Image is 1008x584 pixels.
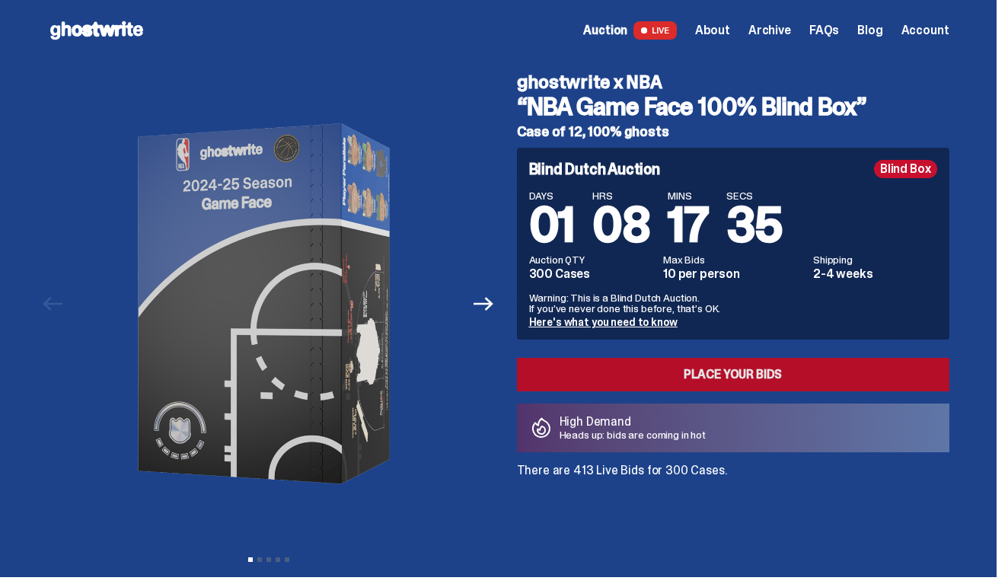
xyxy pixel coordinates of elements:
[517,125,949,139] h5: Case of 12, 100% ghosts
[813,254,937,265] dt: Shipping
[809,24,839,37] a: FAQs
[726,190,783,201] span: SECS
[748,24,791,37] a: Archive
[517,358,949,391] a: Place your Bids
[583,24,627,37] span: Auction
[257,557,262,562] button: View slide 2
[695,24,730,37] a: About
[901,24,949,37] a: Account
[668,193,708,257] span: 17
[517,94,949,119] h3: “NBA Game Face 100% Blind Box”
[467,287,501,321] button: Next
[592,190,649,201] span: HRS
[248,557,253,562] button: View slide 1
[560,416,707,428] p: High Demand
[517,73,949,91] h4: ghostwrite x NBA
[592,193,649,257] span: 08
[529,254,655,265] dt: Auction QTY
[529,190,575,201] span: DAYS
[813,268,937,280] dd: 2-4 weeks
[529,161,660,177] h4: Blind Dutch Auction
[560,429,707,440] p: Heads up: bids are coming in hot
[75,61,463,547] img: NBA-Hero-1.png
[663,254,804,265] dt: Max Bids
[857,24,882,37] a: Blog
[266,557,271,562] button: View slide 3
[874,160,937,178] div: Blind Box
[668,190,708,201] span: MINS
[285,557,289,562] button: View slide 5
[726,193,783,257] span: 35
[529,268,655,280] dd: 300 Cases
[663,268,804,280] dd: 10 per person
[583,21,676,40] a: Auction LIVE
[276,557,280,562] button: View slide 4
[517,464,949,477] p: There are 413 Live Bids for 300 Cases.
[529,292,937,314] p: Warning: This is a Blind Dutch Auction. If you’ve never done this before, that’s OK.
[529,315,678,329] a: Here's what you need to know
[529,193,575,257] span: 01
[633,21,677,40] span: LIVE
